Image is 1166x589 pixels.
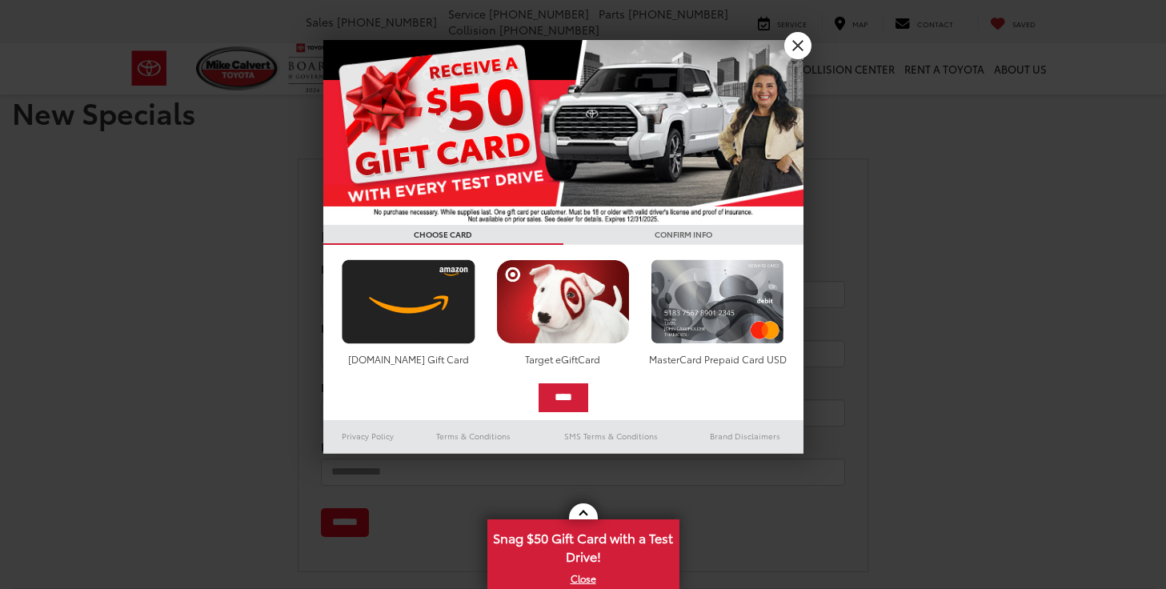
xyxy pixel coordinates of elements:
[489,521,678,570] span: Snag $50 Gift Card with a Test Drive!
[647,352,788,366] div: MasterCard Prepaid Card USD
[323,225,563,245] h3: CHOOSE CARD
[535,427,687,446] a: SMS Terms & Conditions
[323,40,803,225] img: 55838_top_625864.jpg
[338,352,479,366] div: [DOMAIN_NAME] Gift Card
[492,259,634,344] img: targetcard.png
[412,427,535,446] a: Terms & Conditions
[687,427,803,446] a: Brand Disclaimers
[338,259,479,344] img: amazoncard.png
[647,259,788,344] img: mastercard.png
[323,427,413,446] a: Privacy Policy
[563,225,803,245] h3: CONFIRM INFO
[492,352,634,366] div: Target eGiftCard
